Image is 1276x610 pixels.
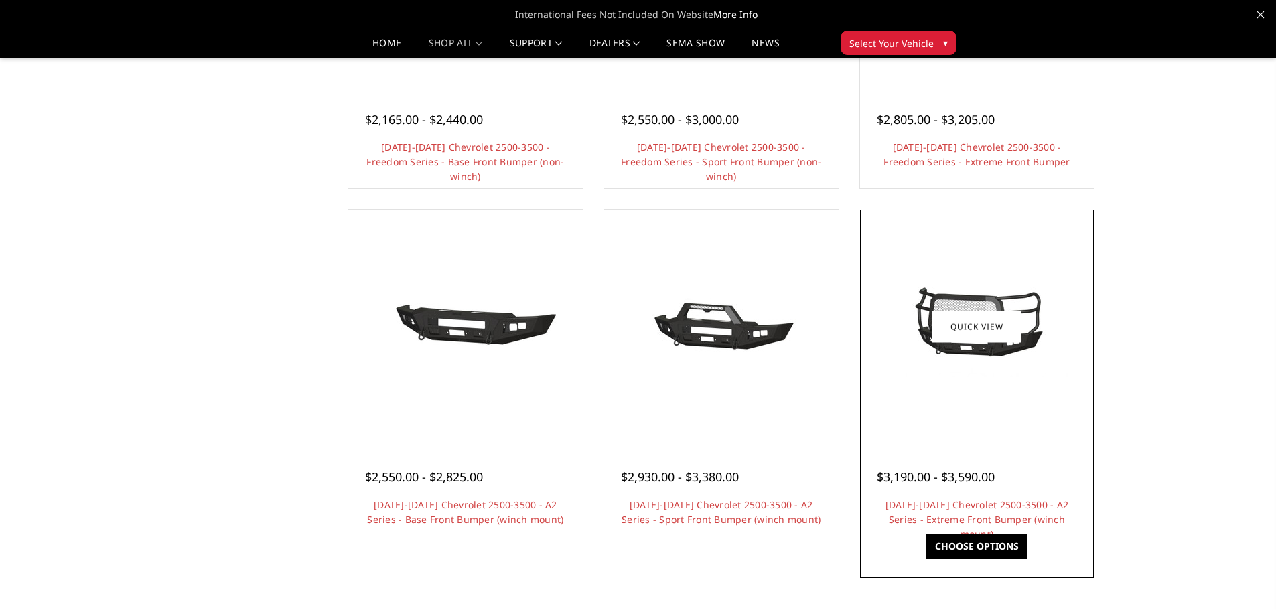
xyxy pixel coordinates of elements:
span: $3,190.00 - $3,590.00 [877,469,995,485]
img: 2024-2025 Chevrolet 2500-3500 - A2 Series - Base Front Bumper (winch mount) [358,277,573,377]
a: More Info [713,8,758,21]
span: $2,165.00 - $2,440.00 [365,111,483,127]
a: [DATE]-[DATE] Chevrolet 2500-3500 - A2 Series - Sport Front Bumper (winch mount) [622,498,821,526]
a: 2024-2025 Chevrolet 2500-3500 - A2 Series - Base Front Bumper (winch mount) [352,213,579,441]
span: ▾ [943,35,948,50]
img: 2024-2025 Chevrolet 2500-3500 - A2 Series - Sport Front Bumper (winch mount) [614,277,829,377]
a: Support [510,38,563,58]
a: Choose Options [926,534,1027,559]
a: [DATE]-[DATE] Chevrolet 2500-3500 - A2 Series - Extreme Front Bumper (winch mount) [885,498,1069,540]
img: 2024-2025 Chevrolet 2500-3500 - A2 Series - Extreme Front Bumper (winch mount) [869,277,1084,377]
a: SEMA Show [666,38,725,58]
span: $2,930.00 - $3,380.00 [621,469,739,485]
a: [DATE]-[DATE] Chevrolet 2500-3500 - Freedom Series - Sport Front Bumper (non-winch) [621,141,821,183]
a: [DATE]-[DATE] Chevrolet 2500-3500 - Freedom Series - Extreme Front Bumper [883,141,1070,168]
a: News [752,38,779,58]
a: Home [372,38,401,58]
a: Quick view [932,311,1021,343]
span: $2,550.00 - $3,000.00 [621,111,739,127]
span: Select Your Vehicle [849,36,934,50]
button: Select Your Vehicle [841,31,956,55]
a: [DATE]-[DATE] Chevrolet 2500-3500 - Freedom Series - Base Front Bumper (non-winch) [366,141,564,183]
a: shop all [429,38,483,58]
a: [DATE]-[DATE] Chevrolet 2500-3500 - A2 Series - Base Front Bumper (winch mount) [367,498,563,526]
span: International Fees Not Included On Website [156,1,1121,28]
a: 2024-2025 Chevrolet 2500-3500 - A2 Series - Sport Front Bumper (winch mount) [608,213,835,441]
iframe: Chat Widget [1209,546,1276,610]
a: Dealers [589,38,640,58]
a: 2024-2025 Chevrolet 2500-3500 - A2 Series - Extreme Front Bumper (winch mount) [863,213,1091,441]
span: $2,805.00 - $3,205.00 [877,111,995,127]
span: $2,550.00 - $2,825.00 [365,469,483,485]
